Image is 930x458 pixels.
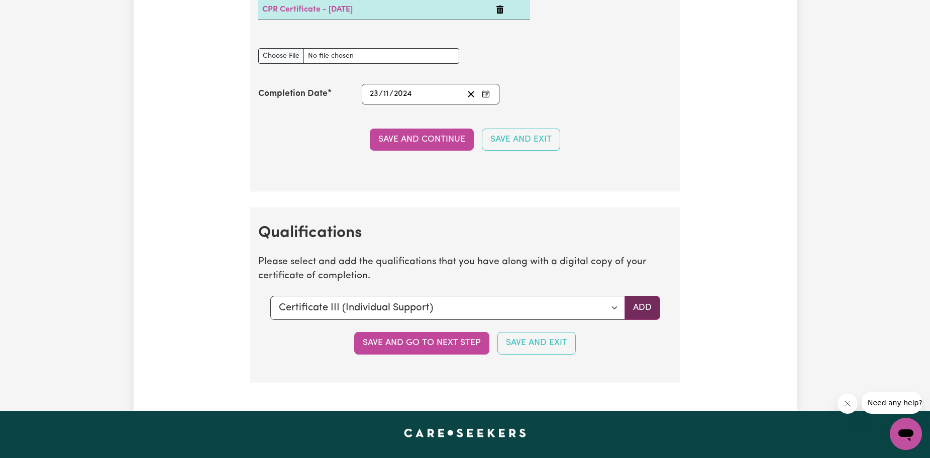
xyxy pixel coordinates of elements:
[258,87,328,100] label: Completion Date
[262,6,353,14] a: CPR Certificate - [DATE]
[404,429,526,437] a: Careseekers home page
[383,87,389,101] input: --
[496,4,504,16] button: Delete CPR Certificate - 23/11/2024
[389,89,393,98] span: /
[369,87,379,101] input: --
[862,392,922,414] iframe: Message from company
[890,418,922,450] iframe: Button to launch messaging window
[393,87,413,101] input: ----
[379,89,383,98] span: /
[482,129,560,151] button: Save and Exit
[6,7,61,15] span: Need any help?
[497,332,576,354] button: Save and Exit
[354,332,489,354] button: Save and go to next step
[463,87,479,101] button: Clear date
[838,394,858,414] iframe: Close message
[625,296,660,320] button: Add selected qualification
[370,129,474,151] button: Save and Continue
[258,255,672,284] p: Please select and add the qualifications that you have along with a digital copy of your certific...
[479,87,493,101] button: Enter the Completion Date of your CPR Course
[258,223,672,243] h2: Qualifications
